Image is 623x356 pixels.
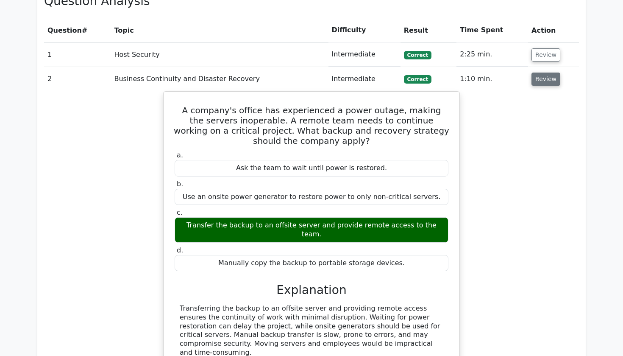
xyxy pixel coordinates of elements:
span: Correct [404,51,431,59]
button: Review [531,48,560,62]
th: # [44,18,111,42]
td: 2 [44,67,111,91]
div: Transfer the backup to an offsite server and provide remote access to the team. [175,217,448,243]
th: Action [528,18,579,42]
span: d. [177,246,183,254]
div: Use an onsite power generator to restore power to only non-critical servers. [175,189,448,205]
td: 1 [44,42,111,67]
td: Intermediate [328,67,400,91]
div: Ask the team to wait until power is restored. [175,160,448,177]
th: Time Spent [456,18,528,42]
h3: Explanation [180,283,443,297]
td: 1:10 min. [456,67,528,91]
th: Topic [111,18,328,42]
div: Manually copy the backup to portable storage devices. [175,255,448,272]
td: Business Continuity and Disaster Recovery [111,67,328,91]
td: 2:25 min. [456,42,528,67]
td: Host Security [111,42,328,67]
span: Correct [404,75,431,84]
span: c. [177,208,183,216]
td: Intermediate [328,42,400,67]
span: Question [47,26,82,34]
h5: A company's office has experienced a power outage, making the servers inoperable. A remote team n... [174,105,449,146]
span: b. [177,180,183,188]
th: Difficulty [328,18,400,42]
span: a. [177,151,183,159]
th: Result [400,18,456,42]
button: Review [531,73,560,86]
